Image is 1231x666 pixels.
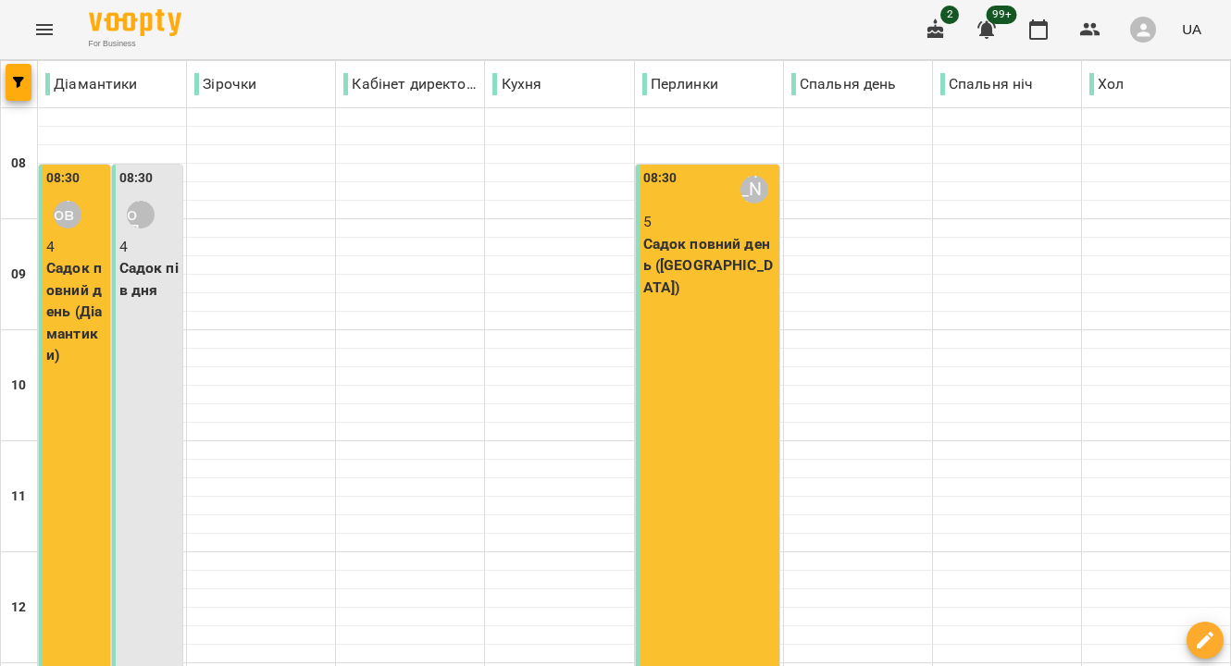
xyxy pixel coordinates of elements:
span: 2 [940,6,959,24]
p: Садок повний день (Діамантики) [46,257,106,366]
p: Хол [1089,73,1125,95]
p: Діамантики [45,73,138,95]
span: UA [1182,19,1201,39]
p: 5 [643,211,776,233]
h6: 08 [11,154,26,174]
h6: 10 [11,376,26,396]
div: Полюхович Таміла [740,176,768,203]
button: Menu [22,7,67,52]
div: Форофонтова Олена [54,201,81,228]
p: 4 [46,236,106,258]
label: 08:30 [119,168,154,189]
span: For Business [89,38,181,50]
div: Чухно Дар'я [127,201,155,228]
button: UA [1175,12,1209,46]
label: 08:30 [46,168,81,189]
h6: 09 [11,265,26,285]
p: Садок повний день ([GEOGRAPHIC_DATA]) [643,233,776,299]
h6: 12 [11,598,26,618]
img: Voopty Logo [89,9,181,36]
p: Кухня [492,73,541,95]
p: Садок пів дня [119,257,180,301]
p: 4 [119,236,180,258]
label: 08:30 [643,168,678,189]
span: 99+ [987,6,1017,24]
p: Зірочки [194,73,256,95]
p: Спальня ніч [940,73,1034,95]
p: Перлинки [642,73,718,95]
h6: 11 [11,487,26,507]
p: Кабінет директора [343,73,477,95]
p: Спальня день [791,73,897,95]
